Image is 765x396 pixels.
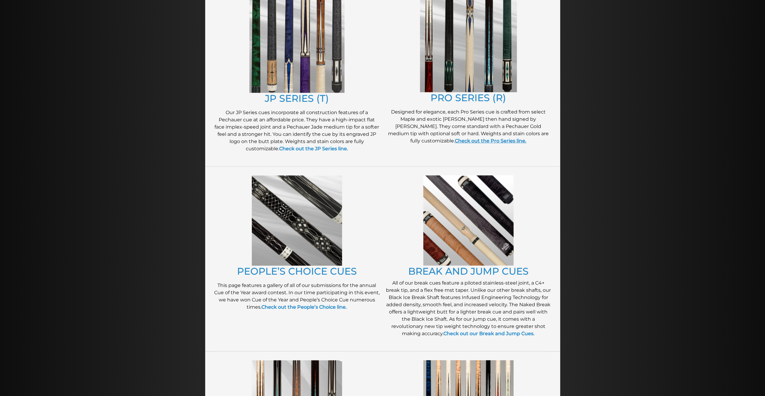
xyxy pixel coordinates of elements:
a: JP SERIES (T) [265,92,329,104]
a: Check out our Break and Jump Cues. [443,331,535,336]
p: All of our break cues feature a piloted stainless-steel joint, a C4+ break tip, and a flex free m... [386,279,551,337]
a: Check out the People’s Choice line. [261,304,347,310]
a: PEOPLE’S CHOICE CUES [237,265,357,277]
p: Designed for elegance, each Pro Series cue is crafted from select Maple and exotic [PERSON_NAME] ... [386,108,551,145]
a: Check out the Pro Series line. [455,138,526,144]
a: BREAK AND JUMP CUES [408,265,529,277]
a: Check out the JP Series line. [279,146,348,151]
a: PRO SERIES (R) [430,92,506,104]
p: This page features a gallery of all of our submissions for the annual Cue of the Year award conte... [214,282,380,311]
p: Our JP Series cues incorporate all construction features of a Pechauer cue at an affordable price... [214,109,380,152]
